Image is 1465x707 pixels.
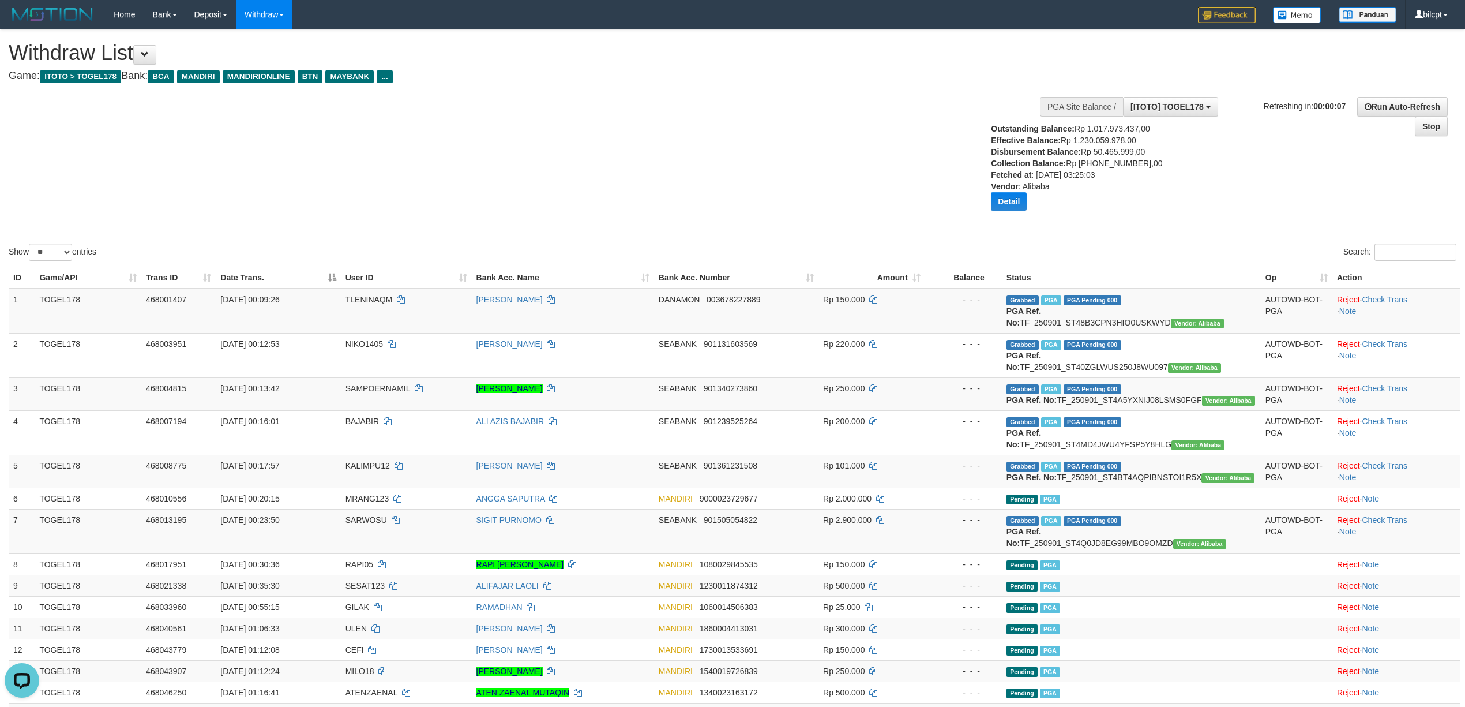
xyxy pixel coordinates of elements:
span: Rp 101.000 [823,461,865,470]
a: RAPI [PERSON_NAME] [476,560,564,569]
b: PGA Ref. No: [1006,395,1057,405]
td: TOGEL178 [35,488,141,509]
td: 5 [9,455,35,488]
img: Button%20Memo.svg [1273,7,1321,23]
span: 468046250 [146,688,186,697]
span: Grabbed [1006,340,1039,350]
span: Rp 150.000 [823,645,865,654]
td: AUTOWD-BOT-PGA [1261,410,1332,455]
a: [PERSON_NAME] [476,295,543,304]
span: [DATE] 00:16:01 [220,417,279,426]
a: [PERSON_NAME] [476,667,543,676]
span: Vendor URL: https://settle4.1velocity.biz [1171,440,1224,450]
a: Reject [1337,624,1360,633]
b: Outstanding Balance: [991,124,1075,133]
td: TF_250901_ST40ZGLWUS250J8WU097 [1002,333,1261,377]
td: · · [1332,289,1460,334]
a: Note [1362,645,1379,654]
td: TF_250901_ST4MD4JWU4YFSP5Y8HLG [1002,410,1261,455]
span: Copy 1860004413031 to clipboard [700,624,758,633]
a: Note [1339,473,1357,482]
b: PGA Ref. No: [1006,428,1041,449]
span: Copy 1730013533691 to clipboard [700,645,758,654]
span: Grabbed [1006,417,1039,427]
b: PGA Ref. No: [1006,351,1041,372]
td: TOGEL178 [35,410,141,455]
a: ALIFAJAR LAOLI [476,581,539,590]
a: Reject [1337,560,1360,569]
span: MANDIRI [659,494,693,503]
span: Vendor URL: https://settle4.1velocity.biz [1202,396,1255,406]
div: - - - [930,623,997,634]
a: Reject [1337,688,1360,697]
td: TOGEL178 [35,618,141,639]
td: AUTOWD-BOT-PGA [1261,509,1332,553]
span: ... [377,70,392,83]
span: [DATE] 01:12:24 [220,667,279,676]
span: 468008775 [146,461,186,470]
span: Copy 901361231508 to clipboard [704,461,757,470]
th: Bank Acc. Number: activate to sort column ascending [654,267,818,289]
span: Rp 250.000 [823,384,865,393]
span: Pending [1006,495,1038,504]
a: Check Trans [1362,417,1407,426]
th: User ID: activate to sort column ascending [341,267,472,289]
td: · [1332,553,1460,575]
span: Refreshing in: [1264,101,1346,110]
td: · [1332,660,1460,682]
span: Vendor URL: https://settle4.1velocity.biz [1171,319,1224,328]
span: Grabbed [1006,462,1039,472]
label: Search: [1343,244,1456,261]
td: 2 [9,333,35,377]
td: TOGEL178 [35,289,141,334]
th: Bank Acc. Name: activate to sort column ascending [472,267,654,289]
td: TOGEL178 [35,682,141,703]
a: Reject [1337,339,1360,349]
div: - - - [930,383,997,394]
span: GILAK [345,603,369,612]
td: 3 [9,377,35,410]
span: MANDIRI [659,667,693,676]
span: 468013195 [146,515,186,525]
span: Copy 9000023729677 to clipboard [700,494,758,503]
td: 4 [9,410,35,455]
a: Note [1362,688,1379,697]
span: Rp 250.000 [823,667,865,676]
td: AUTOWD-BOT-PGA [1261,289,1332,334]
span: ULEN [345,624,367,633]
th: Amount: activate to sort column ascending [818,267,925,289]
a: Reject [1337,295,1360,304]
span: 468017951 [146,560,186,569]
b: Vendor [991,182,1018,191]
span: SEABANK [659,384,697,393]
span: 468033960 [146,603,186,612]
td: TOGEL178 [35,660,141,682]
a: Check Trans [1362,461,1407,470]
td: 9 [9,575,35,596]
td: 6 [9,488,35,509]
span: PGA Pending [1064,462,1121,472]
a: [PERSON_NAME] [476,645,543,654]
td: TOGEL178 [35,333,141,377]
span: Marked by bilcs1 [1041,384,1061,394]
a: Reject [1337,667,1360,676]
h1: Withdraw List [9,42,965,65]
a: Note [1362,581,1379,590]
td: · · [1332,333,1460,377]
span: [DATE] 00:13:42 [220,384,279,393]
span: Copy 901340273860 to clipboard [704,384,757,393]
button: Open LiveChat chat widget [5,5,39,39]
a: Note [1362,494,1379,503]
span: TLENINAQM [345,295,393,304]
span: SEABANK [659,417,697,426]
span: Copy 1540019726839 to clipboard [700,667,758,676]
td: AUTOWD-BOT-PGA [1261,455,1332,488]
span: MANDIRI [659,603,693,612]
td: TF_250901_ST48B3CPN3HIO0USKWYD [1002,289,1261,334]
span: 468043779 [146,645,186,654]
a: ATEN ZAENAL MUTAQIN [476,688,570,697]
span: BTN [298,70,323,83]
div: - - - [930,601,997,613]
span: Grabbed [1006,384,1039,394]
td: 12 [9,639,35,660]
